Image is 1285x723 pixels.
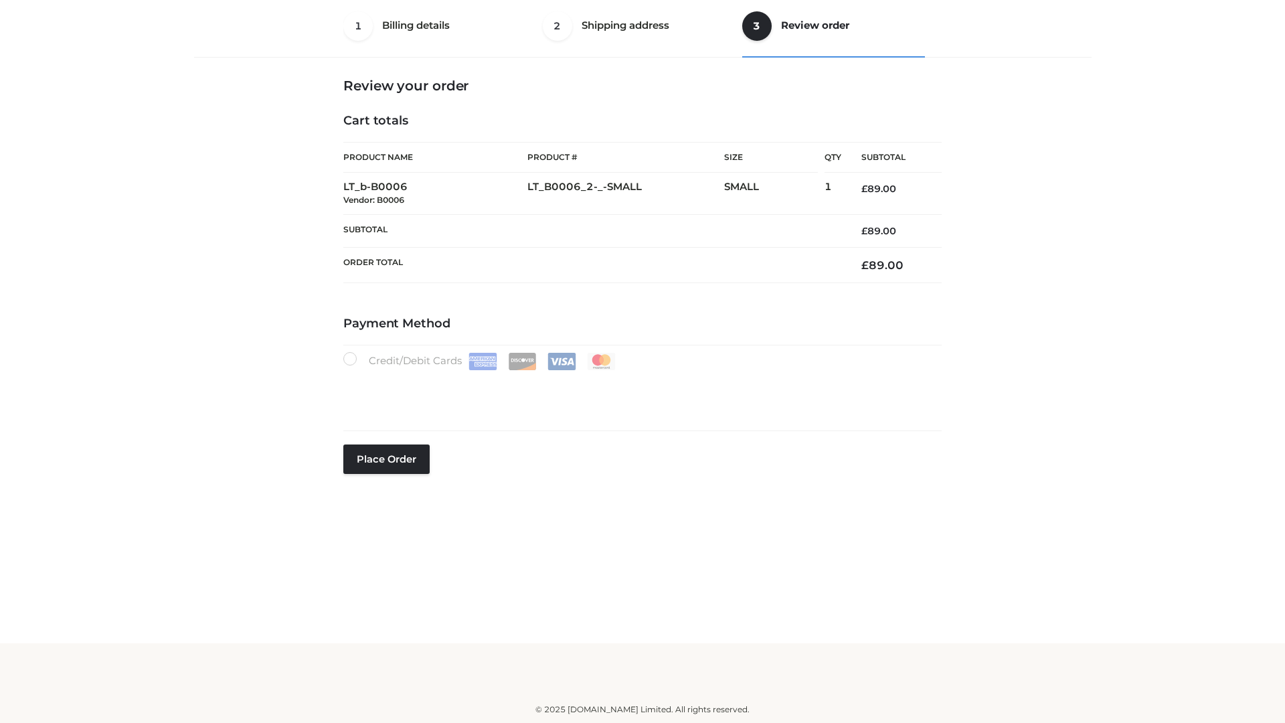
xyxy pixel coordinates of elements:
h3: Review your order [343,78,942,94]
td: LT_b-B0006 [343,173,527,215]
div: © 2025 [DOMAIN_NAME] Limited. All rights reserved. [199,703,1086,716]
img: Mastercard [587,353,616,370]
th: Qty [825,142,841,173]
th: Order Total [343,248,841,283]
h4: Payment Method [343,317,942,331]
iframe: Secure payment input frame [341,368,939,416]
th: Subtotal [343,214,841,247]
label: Credit/Debit Cards [343,352,617,370]
th: Size [724,143,818,173]
bdi: 89.00 [861,225,896,237]
span: £ [861,225,867,237]
span: £ [861,258,869,272]
small: Vendor: B0006 [343,195,404,205]
bdi: 89.00 [861,258,904,272]
td: SMALL [724,173,825,215]
th: Product # [527,142,724,173]
th: Product Name [343,142,527,173]
th: Subtotal [841,143,942,173]
img: Visa [547,353,576,370]
span: £ [861,183,867,195]
button: Place order [343,445,430,474]
h4: Cart totals [343,114,942,129]
img: Amex [468,353,497,370]
td: LT_B0006_2-_-SMALL [527,173,724,215]
img: Discover [508,353,537,370]
bdi: 89.00 [861,183,896,195]
td: 1 [825,173,841,215]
